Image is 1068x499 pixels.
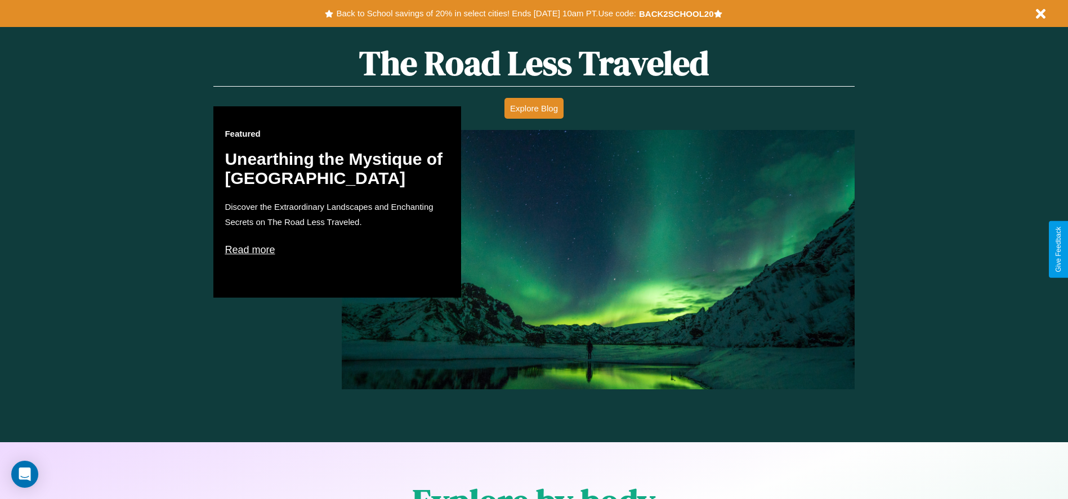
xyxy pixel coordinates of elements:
p: Discover the Extraordinary Landscapes and Enchanting Secrets on The Road Less Traveled. [225,199,450,230]
b: BACK2SCHOOL20 [639,9,714,19]
button: Back to School savings of 20% in select cities! Ends [DATE] 10am PT.Use code: [333,6,638,21]
h2: Unearthing the Mystique of [GEOGRAPHIC_DATA] [225,150,450,188]
div: Give Feedback [1054,227,1062,272]
button: Explore Blog [504,98,564,119]
h1: The Road Less Traveled [213,40,854,87]
h3: Featured [225,129,450,138]
div: Open Intercom Messenger [11,461,38,488]
p: Read more [225,241,450,259]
